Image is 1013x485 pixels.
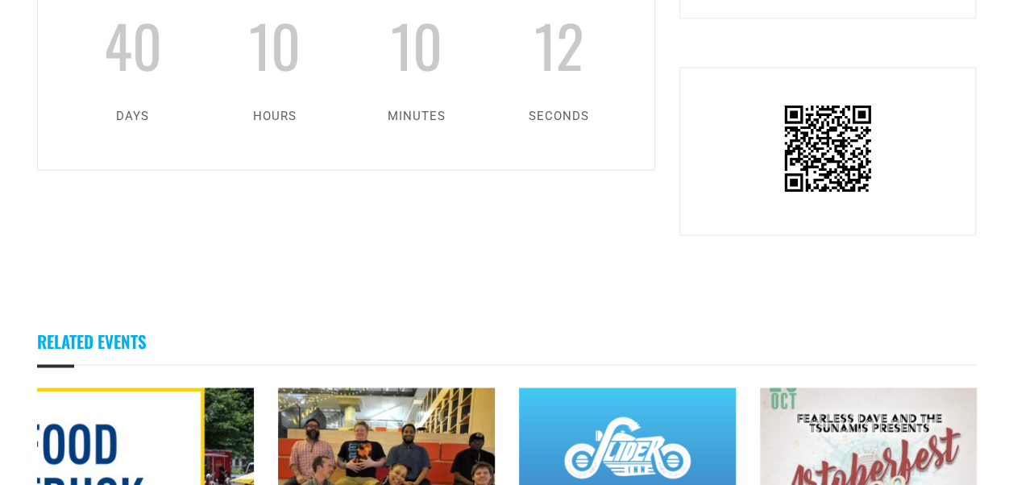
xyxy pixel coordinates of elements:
img: QR Code [779,100,876,197]
p: days [62,106,204,127]
p: seconds [488,106,630,127]
p: hours [204,106,346,127]
p: minutes [346,106,488,127]
h3: Related Events [37,317,977,365]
